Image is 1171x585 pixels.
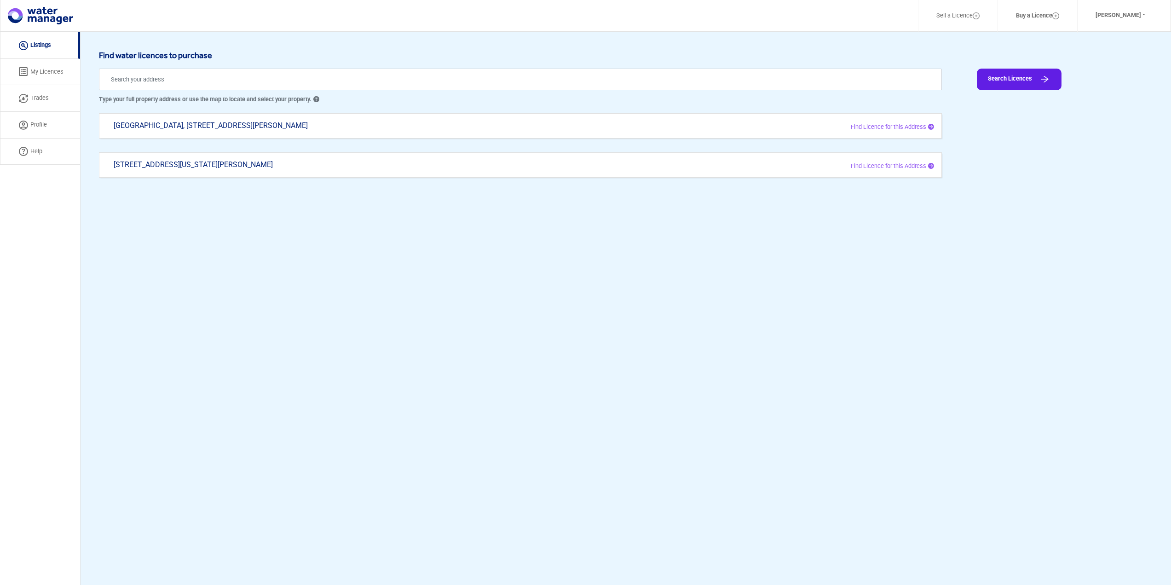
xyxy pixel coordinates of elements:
img: licenses icon [19,67,28,76]
img: Arrow Icon [1039,75,1050,84]
img: Layer_1.svg [1052,12,1059,19]
p: Type your full property address or use the map to locate and select your property. [99,95,942,104]
div: [GEOGRAPHIC_DATA], [STREET_ADDRESS][PERSON_NAME] [107,121,589,139]
img: help icon [19,147,28,156]
div: [STREET_ADDRESS][US_STATE][PERSON_NAME] [107,160,589,178]
span: Find Licence for this Address [851,123,926,130]
button: [PERSON_NAME] [1084,5,1157,26]
img: listing icon [19,41,28,50]
img: logo.svg [8,7,73,24]
img: trade icon [19,94,28,103]
a: Sell a Licence [924,5,992,27]
button: Search Licences [977,69,1061,90]
img: Profile Icon [19,121,28,130]
input: Search your address [99,69,942,90]
img: Layer_1.svg [973,12,980,19]
span: Find Licence for this Address [851,162,926,169]
h6: Find water licences to purchase [99,50,1153,60]
a: Buy a Licence [1004,5,1071,27]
